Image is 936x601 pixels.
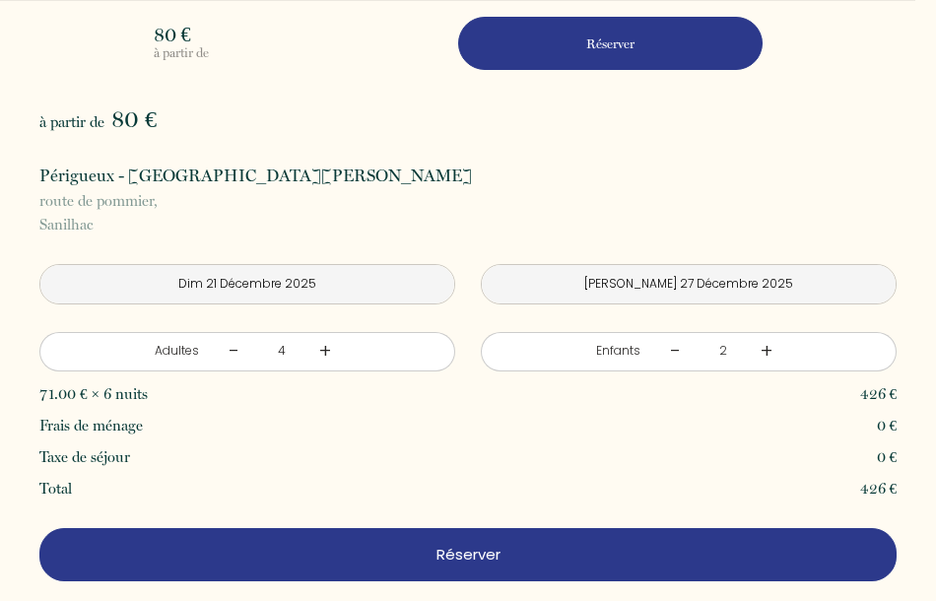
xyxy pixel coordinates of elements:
[40,265,454,303] input: Arrivée
[155,342,199,361] div: Adultes
[482,265,896,303] input: Départ
[860,477,898,501] p: 426 €
[860,382,898,406] p: 426 €
[39,113,104,131] span: à partir de
[761,336,772,367] a: +
[596,342,640,361] div: Enfants
[154,25,454,44] p: 80 €
[877,445,898,469] p: 0 €
[39,477,72,501] p: Total
[39,445,130,469] p: Taxe de séjour
[670,336,681,367] a: -
[46,543,890,567] p: Réserver
[229,336,239,367] a: -
[458,17,763,70] button: Réserver
[39,189,897,213] span: route de pommier,
[465,34,756,53] p: Réserver
[111,105,157,133] span: 80 €
[39,189,897,236] p: Sanilhac
[39,162,897,189] p: Périgueux - [GEOGRAPHIC_DATA][PERSON_NAME]
[319,336,331,367] a: +
[39,528,897,581] button: Réserver
[154,44,454,62] p: à partir de
[705,342,742,361] div: 2
[877,414,898,437] p: 0 €
[264,342,301,361] div: 4
[39,414,143,437] p: Frais de ménage
[39,382,148,406] p: 71.00 € × 6 nuits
